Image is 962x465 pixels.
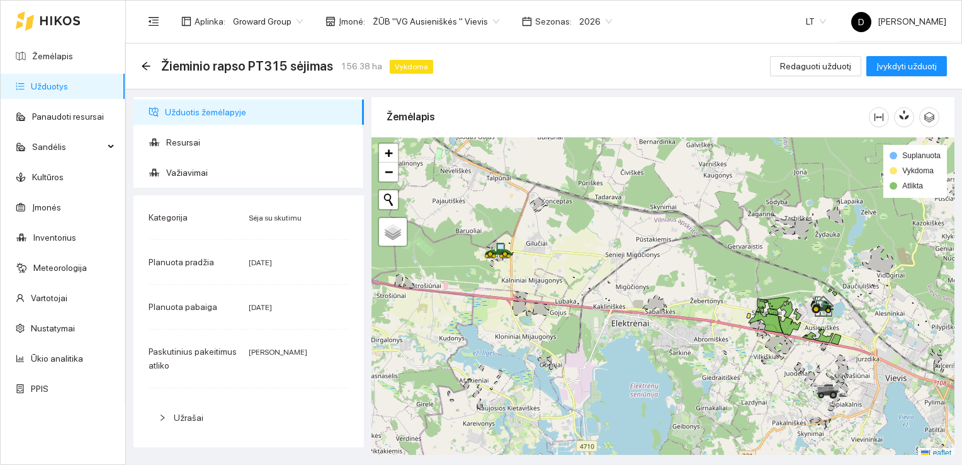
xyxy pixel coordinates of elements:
[32,51,73,61] a: Žemėlapis
[195,14,225,28] span: Aplinka :
[33,263,87,273] a: Meteorologija
[379,144,398,163] a: Zoom in
[869,107,889,127] button: column-width
[174,413,203,423] span: Užrašai
[181,16,191,26] span: layout
[770,61,861,71] a: Redaguoti užduotį
[851,16,946,26] span: [PERSON_NAME]
[141,61,151,72] div: Atgal
[902,151,941,160] span: Suplanuota
[249,303,272,312] span: [DATE]
[161,56,333,76] span: Žieminio rapso PT315 sėjimas
[141,9,166,34] button: menu-fold
[149,257,214,267] span: Planuota pradžia
[858,12,864,32] span: D
[780,59,851,73] span: Redaguoti užduotį
[149,212,188,222] span: Kategorija
[233,12,303,31] span: Groward Group
[385,164,393,180] span: −
[32,202,61,212] a: Įmonės
[379,218,407,246] a: Layers
[379,163,398,181] a: Zoom out
[141,61,151,71] span: arrow-left
[770,56,861,76] button: Redaguoti užduotį
[249,348,307,357] span: [PERSON_NAME]
[325,16,336,26] span: shop
[149,302,217,312] span: Planuota pabaiga
[31,384,48,394] a: PPIS
[249,214,302,222] span: Sėja su skutimu
[166,160,354,185] span: Važiavimai
[902,166,934,175] span: Vykdoma
[249,258,272,267] span: [DATE]
[341,59,382,73] span: 156.38 ha
[159,414,166,422] span: right
[31,293,67,303] a: Vartotojai
[148,16,159,27] span: menu-fold
[165,100,354,125] span: Užduotis žemėlapyje
[379,190,398,209] button: Initiate a new search
[373,12,499,31] span: ŽŪB "VG Ausieniškės " Vievis
[149,403,349,432] div: Užrašai
[32,134,104,159] span: Sandėlis
[866,56,947,76] button: Įvykdyti užduotį
[876,59,937,73] span: Įvykdyti užduotį
[31,81,68,91] a: Užduotys
[869,112,888,122] span: column-width
[385,145,393,161] span: +
[32,112,104,122] a: Panaudoti resursai
[902,181,923,190] span: Atlikta
[31,353,83,364] a: Ūkio analitika
[806,12,826,31] span: LT
[33,233,76,243] a: Inventorius
[522,16,532,26] span: calendar
[921,449,951,457] a: Leaflet
[166,130,354,155] span: Resursai
[32,172,64,182] a: Kultūros
[387,99,869,135] div: Žemėlapis
[31,323,75,333] a: Nustatymai
[535,14,572,28] span: Sezonas :
[339,14,365,28] span: Įmonė :
[579,12,612,31] span: 2026
[149,347,237,370] span: Paskutinius pakeitimus atliko
[390,60,433,74] span: Vykdoma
